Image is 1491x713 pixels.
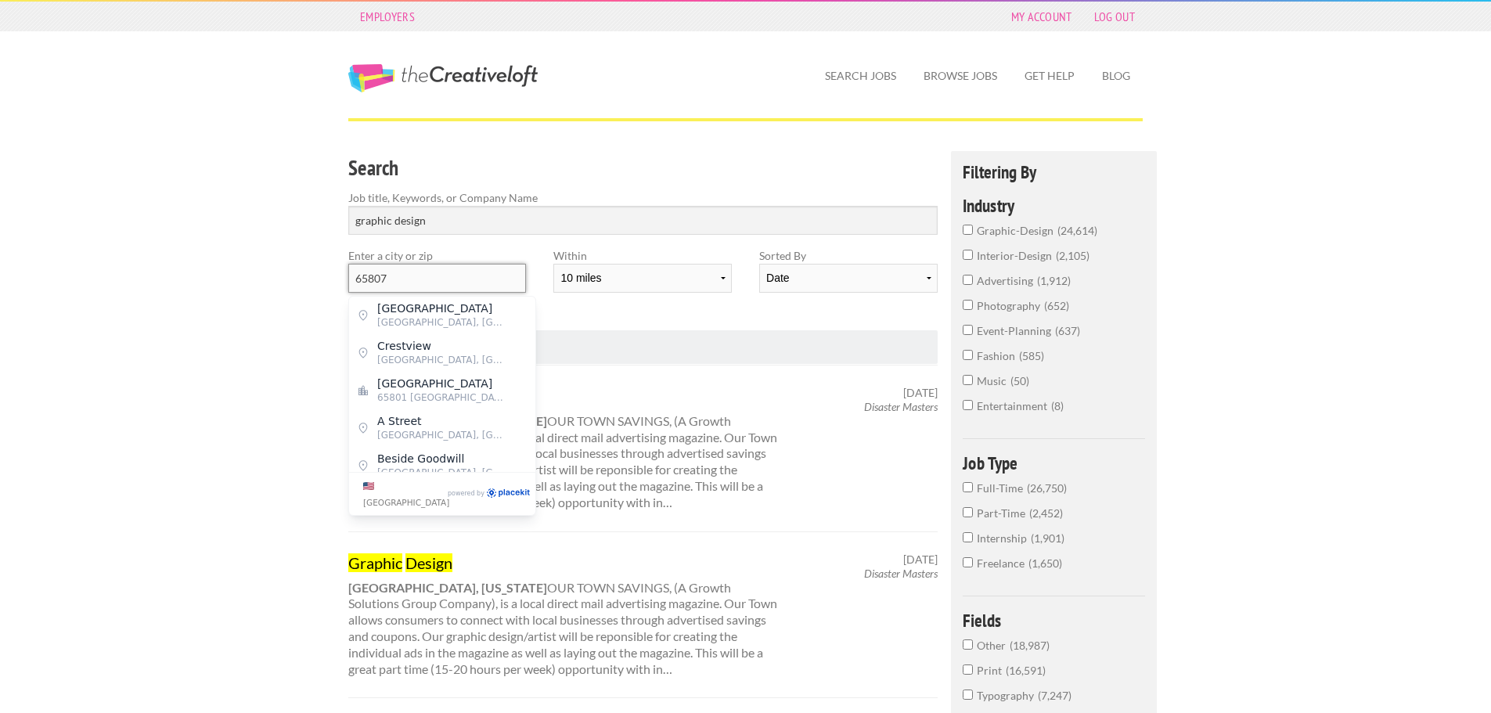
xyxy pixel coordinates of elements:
a: Blog [1089,58,1143,94]
span: 18,987 [1010,639,1050,652]
select: Sort results by [759,264,937,293]
span: 1,650 [1028,556,1062,570]
span: [GEOGRAPHIC_DATA], [GEOGRAPHIC_DATA] [377,315,506,329]
span: [GEOGRAPHIC_DATA] [377,301,506,315]
span: [GEOGRAPHIC_DATA], [GEOGRAPHIC_DATA] [377,428,506,442]
span: Internship [977,531,1031,545]
input: event-planning637 [963,325,973,335]
input: Other18,987 [963,639,973,650]
div: OUR TOWN SAVINGS, (A Growth Solutions Group Company), is a local direct mail advertising magazine... [335,386,798,511]
input: Print16,591 [963,664,973,675]
h3: Search [348,153,938,183]
input: fashion585 [963,350,973,360]
input: advertising1,912 [963,275,973,285]
span: 1,901 [1031,531,1064,545]
span: [GEOGRAPHIC_DATA] [363,498,449,507]
a: Search Jobs [812,58,909,94]
a: PlaceKit.io [486,488,531,501]
input: photography652 [963,300,973,310]
span: Crestview [377,339,506,353]
a: Get Help [1012,58,1087,94]
span: Beside Goodwill [377,452,506,466]
em: Disaster Masters [864,567,938,580]
h4: Industry [963,196,1145,214]
input: graphic-design24,614 [963,225,973,235]
input: Search [348,206,938,235]
span: Part-Time [977,506,1029,520]
h4: Filtering By [963,163,1145,181]
span: 585 [1019,349,1044,362]
span: 65801 [GEOGRAPHIC_DATA] [377,391,506,405]
span: 2,105 [1056,249,1089,262]
span: A Street [377,414,506,428]
div: OUR TOWN SAVINGS, (A Growth Solutions Group Company), is a local direct mail advertising magazine... [335,553,798,678]
input: Internship1,901 [963,532,973,542]
span: [GEOGRAPHIC_DATA], [GEOGRAPHIC_DATA] [377,466,506,480]
em: Disaster Masters [864,400,938,413]
a: Browse Jobs [911,58,1010,94]
mark: Design [405,553,452,572]
span: 1,912 [1037,274,1071,287]
a: The Creative Loft [348,64,538,92]
span: 7,247 [1038,689,1071,702]
span: photography [977,299,1044,312]
strong: [GEOGRAPHIC_DATA], [US_STATE] [348,580,547,595]
span: music [977,374,1010,387]
a: Graphic Design [348,553,783,573]
a: Log Out [1086,5,1143,27]
h4: Job Type [963,454,1145,472]
input: Typography7,247 [963,690,973,700]
span: Powered by [448,488,484,500]
span: 652 [1044,299,1069,312]
span: 8 [1051,399,1064,412]
span: Full-Time [977,481,1027,495]
span: entertainment [977,399,1051,412]
span: Other [977,639,1010,652]
input: interior-design2,105 [963,250,973,260]
mark: Graphic [348,553,402,572]
input: Part-Time2,452 [963,507,973,517]
span: [DATE] [903,553,938,567]
span: graphic-design [977,224,1057,237]
span: 50 [1010,374,1029,387]
span: [GEOGRAPHIC_DATA] [377,376,506,391]
span: Freelance [977,556,1028,570]
label: Sorted By [759,247,937,264]
label: Within [553,247,731,264]
span: 26,750 [1027,481,1067,495]
span: 24,614 [1057,224,1097,237]
span: Print [977,664,1006,677]
a: Graphic Design [348,386,783,406]
span: event-planning [977,324,1055,337]
span: 16,591 [1006,664,1046,677]
span: fashion [977,349,1019,362]
span: 2,452 [1029,506,1063,520]
a: Employers [352,5,423,27]
h4: Fields [963,611,1145,629]
span: advertising [977,274,1037,287]
span: [DATE] [903,386,938,400]
input: Freelance1,650 [963,557,973,567]
a: My Account [1003,5,1080,27]
span: [GEOGRAPHIC_DATA], [GEOGRAPHIC_DATA] [377,353,506,367]
div: Address suggestions [349,297,535,472]
span: Typography [977,689,1038,702]
span: interior-design [977,249,1056,262]
label: Enter a city or zip [348,247,526,264]
input: Full-Time26,750 [963,482,973,492]
input: entertainment8 [963,400,973,410]
span: 637 [1055,324,1080,337]
label: Job title, Keywords, or Company Name [348,189,938,206]
label: Change country [363,477,445,510]
input: music50 [963,375,973,385]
